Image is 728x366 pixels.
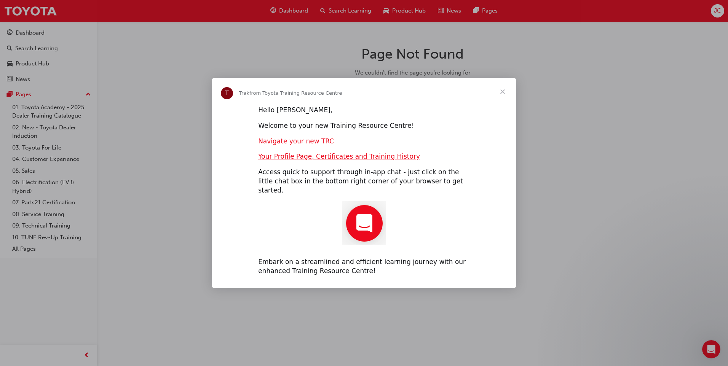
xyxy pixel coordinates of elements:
[239,90,249,96] span: Trak
[249,90,342,96] span: from Toyota Training Resource Centre
[258,168,470,195] div: Access quick to support through in-app chat - just click on the little chat box in the bottom rig...
[258,258,470,276] div: Embark on a streamlined and efficient learning journey with our enhanced Training Resource Centre!
[221,87,233,99] div: Profile image for Trak
[258,121,470,130] div: Welcome to your new Training Resource Centre!
[258,137,334,145] a: Navigate your new TRC
[489,78,516,105] span: Close
[258,153,420,160] a: Your Profile Page, Certificates and Training History
[258,106,470,115] div: Hello [PERSON_NAME],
